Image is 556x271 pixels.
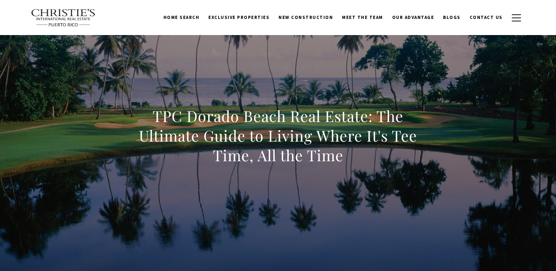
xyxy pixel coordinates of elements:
span: Contact Us [470,14,503,20]
img: Christie's International Real Estate text transparent background [31,9,96,27]
h1: TPC Dorado Beach Real Estate: The Ultimate Guide to Living Where It's Tee Time, All the Time [123,106,433,165]
span: Exclusive Properties [208,14,269,20]
a: Blogs [438,11,465,24]
a: New Construction [274,11,337,24]
span: Blogs [443,14,461,20]
a: Exclusive Properties [204,11,274,24]
a: Home Search [159,11,204,24]
span: New Construction [279,14,333,20]
span: Our Advantage [392,14,434,20]
a: Meet the Team [337,11,388,24]
a: Our Advantage [388,11,439,24]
